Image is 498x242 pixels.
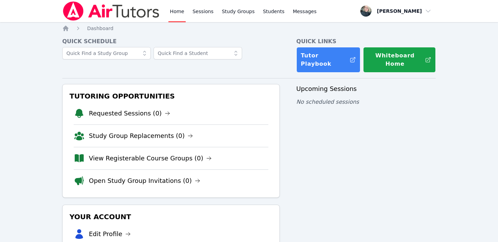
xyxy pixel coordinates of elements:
input: Quick Find a Study Group [62,47,151,59]
h3: Your Account [68,211,274,223]
button: Whiteboard Home [363,47,436,73]
span: Dashboard [87,26,113,31]
a: Edit Profile [89,229,131,239]
a: Requested Sessions (0) [89,109,170,118]
input: Quick Find a Student [154,47,242,59]
h4: Quick Links [296,37,436,46]
img: Air Tutors [62,1,160,21]
span: No scheduled sessions [296,99,359,105]
a: Study Group Replacements (0) [89,131,193,141]
h3: Tutoring Opportunities [68,90,274,102]
span: Messages [293,8,317,15]
a: Dashboard [87,25,113,32]
h4: Quick Schedule [62,37,280,46]
a: View Registerable Course Groups (0) [89,153,212,163]
h3: Upcoming Sessions [296,84,436,94]
a: Tutor Playbook [296,47,360,73]
a: Open Study Group Invitations (0) [89,176,200,186]
nav: Breadcrumb [62,25,436,32]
